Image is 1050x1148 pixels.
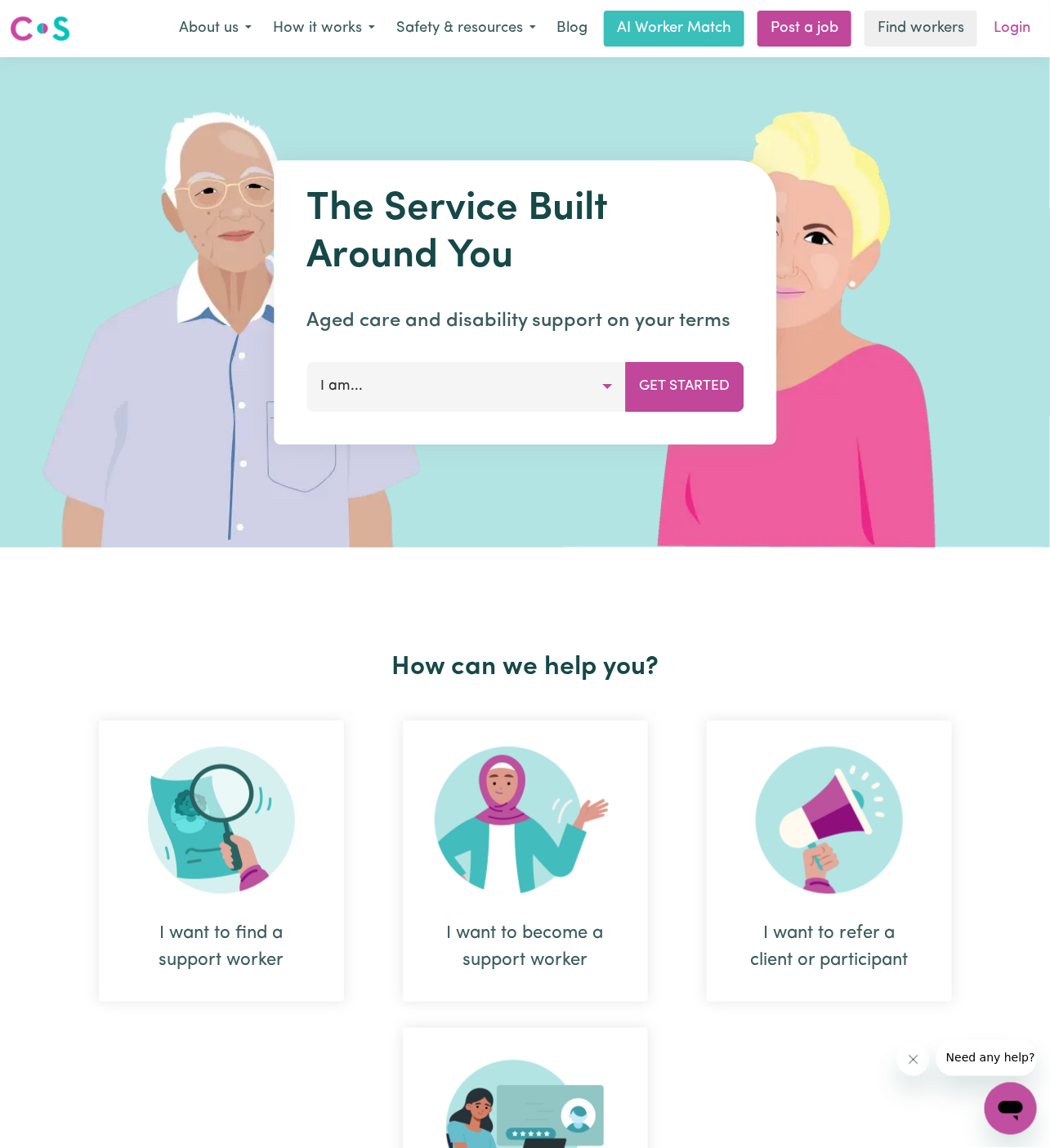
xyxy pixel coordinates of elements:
button: Get Started [625,362,744,411]
a: Blog [547,11,597,47]
img: Careseekers logo [10,14,70,43]
a: Find workers [865,11,977,47]
div: I want to find a support worker [138,920,305,974]
button: Safety & resources [386,11,547,46]
iframe: Button to launch messaging window [985,1083,1037,1135]
div: I want to find a support worker [99,721,344,1002]
button: About us [168,11,262,46]
a: Login [984,11,1040,47]
h1: The Service Built Around You [306,186,744,280]
p: Aged care and disability support on your terms [306,306,744,336]
iframe: Close message [897,1043,930,1076]
div: I want to refer a client or participant [746,920,913,974]
img: Become Worker [435,747,616,894]
button: I am... [306,362,626,411]
img: Search [148,747,295,894]
iframe: Message from company [936,1040,1037,1076]
img: Refer [756,747,903,894]
div: I want to refer a client or participant [707,721,952,1002]
a: Post a job [757,11,851,47]
div: I want to become a support worker [442,920,609,974]
a: AI Worker Match [604,11,744,47]
a: Careseekers logo [10,10,70,47]
button: How it works [262,11,386,46]
div: I want to become a support worker [403,721,648,1002]
h2: How can we help you? [69,652,981,683]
